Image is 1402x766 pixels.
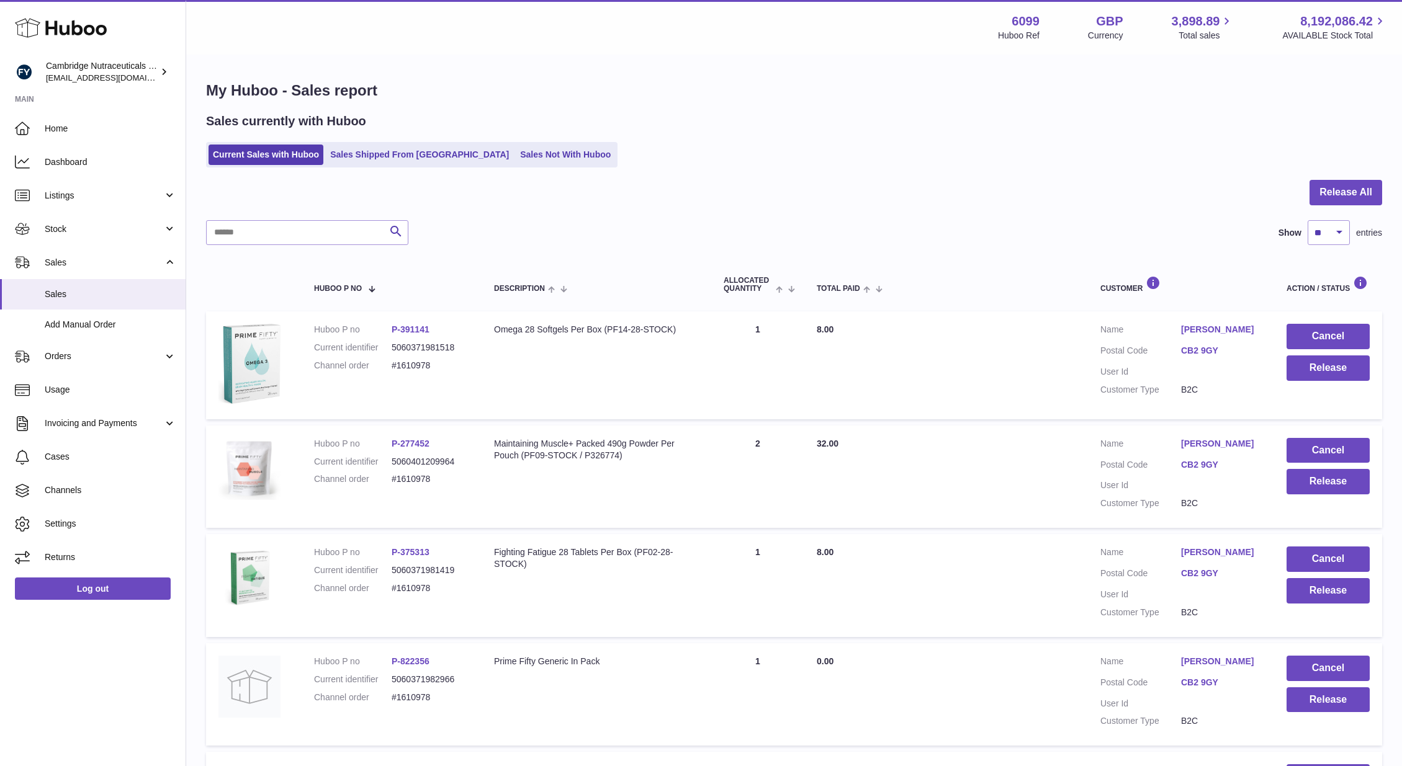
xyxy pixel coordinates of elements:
[494,656,699,667] div: Prime Fifty Generic In Pack
[998,30,1040,42] div: Huboo Ref
[45,451,176,463] span: Cases
[1100,607,1181,618] dt: Customer Type
[314,473,392,485] dt: Channel order
[392,456,469,468] dd: 5060401209964
[1100,345,1181,360] dt: Postal Code
[218,546,281,608] img: $_57.JPG
[206,81,1382,100] h1: My Huboo - Sales report
[392,582,469,594] dd: #1610978
[1100,459,1181,474] dt: Postal Code
[1181,715,1262,727] dd: B2C
[392,342,469,354] dd: 5060371981518
[314,438,392,450] dt: Huboo P no
[45,223,163,235] span: Stock
[45,350,163,362] span: Orders
[314,342,392,354] dt: Current identifier
[1100,438,1181,453] dt: Name
[1096,13,1123,30] strong: GBP
[45,257,163,269] span: Sales
[1179,30,1234,42] span: Total sales
[711,425,804,528] td: 2
[45,518,176,530] span: Settings
[45,190,163,202] span: Listings
[46,73,182,82] span: [EMAIL_ADDRESS][DOMAIN_NAME]
[45,123,176,135] span: Home
[494,324,699,336] div: Omega 28 Softgels Per Box (PF14-28-STOCK)
[1100,715,1181,727] dt: Customer Type
[711,534,804,637] td: 1
[1287,546,1370,572] button: Cancel
[45,288,176,300] span: Sales
[314,546,392,558] dt: Huboo P no
[45,551,176,563] span: Returns
[314,582,392,594] dt: Channel order
[45,384,176,396] span: Usage
[1100,276,1262,293] div: Customer
[1181,546,1262,558] a: [PERSON_NAME]
[314,285,362,293] span: Huboo P no
[494,285,545,293] span: Description
[494,546,699,570] div: Fighting Fatigue 28 Tablets Per Box (PF02-28-STOCK)
[1100,656,1181,670] dt: Name
[1100,546,1181,561] dt: Name
[817,547,834,557] span: 8.00
[1100,497,1181,509] dt: Customer Type
[1287,438,1370,463] button: Cancel
[817,285,860,293] span: Total paid
[1172,13,1220,30] span: 3,898.89
[218,324,281,403] img: $_57.JPG
[1100,479,1181,491] dt: User Id
[218,656,281,718] img: no-photo.jpg
[1100,698,1181,710] dt: User Id
[314,324,392,336] dt: Huboo P no
[218,438,281,500] img: $_57.JPG
[314,692,392,703] dt: Channel order
[45,417,163,429] span: Invoicing and Payments
[516,145,615,165] a: Sales Not With Huboo
[1100,384,1181,396] dt: Customer Type
[711,311,804,419] td: 1
[1181,384,1262,396] dd: B2C
[314,656,392,667] dt: Huboo P no
[1287,469,1370,494] button: Release
[392,473,469,485] dd: #1610978
[392,674,469,685] dd: 5060371982966
[392,547,429,557] a: P-375313
[209,145,323,165] a: Current Sales with Huboo
[1181,459,1262,471] a: CB2 9GY
[724,277,773,293] span: ALLOCATED Quantity
[326,145,513,165] a: Sales Shipped From [GEOGRAPHIC_DATA]
[494,438,699,461] div: Maintaining Muscle+ Packed 490g Powder Per Pouch (PF09-STOCK / P326774)
[1287,578,1370,603] button: Release
[1310,180,1382,205] button: Release All
[1300,13,1373,30] span: 8,192,086.42
[1282,13,1387,42] a: 8,192,086.42 AVAILABLE Stock Total
[1278,227,1301,239] label: Show
[1181,345,1262,357] a: CB2 9GY
[392,360,469,372] dd: #1610978
[1181,324,1262,336] a: [PERSON_NAME]
[1181,656,1262,667] a: [PERSON_NAME]
[817,439,838,448] span: 32.00
[15,577,171,600] a: Log out
[1287,276,1370,293] div: Action / Status
[1287,324,1370,349] button: Cancel
[711,643,804,746] td: 1
[314,564,392,576] dt: Current identifier
[1181,438,1262,450] a: [PERSON_NAME]
[817,656,834,666] span: 0.00
[392,324,429,334] a: P-391141
[15,63,34,81] img: huboo@camnutra.com
[1012,13,1040,30] strong: 6099
[392,439,429,448] a: P-277452
[1100,589,1181,600] dt: User Id
[392,692,469,703] dd: #1610978
[1100,568,1181,582] dt: Postal Code
[392,656,429,666] a: P-822356
[1181,568,1262,579] a: CB2 9GY
[314,360,392,372] dt: Channel order
[1088,30,1123,42] div: Currency
[392,564,469,576] dd: 5060371981419
[314,456,392,468] dt: Current identifier
[1181,607,1262,618] dd: B2C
